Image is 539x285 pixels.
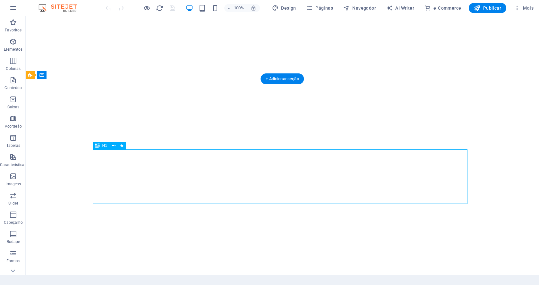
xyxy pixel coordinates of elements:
[469,3,506,13] button: Publicar
[6,258,20,264] p: Formas
[5,124,22,129] p: Acordeão
[251,5,256,11] i: Ao redimensionar, ajusta automaticamente o nível de zoom para caber no dispositivo escolhido.
[234,4,244,12] h6: 100%
[269,3,299,13] button: Design
[143,4,150,12] button: Clique aqui para sair do modo de visualização e continuar editando
[156,4,163,12] button: reload
[4,220,23,225] p: Cabeçalho
[4,85,22,90] p: Conteúdo
[384,3,417,13] button: AI Writer
[386,5,414,11] span: AI Writer
[306,5,333,11] span: Páginas
[272,5,296,11] span: Design
[5,28,21,33] p: Favoritos
[7,239,20,244] p: Rodapé
[511,3,536,13] button: Mais
[422,3,464,13] button: e-Commerce
[269,3,299,13] div: Design (Ctrl+Alt+Y)
[7,105,20,110] p: Caixas
[102,144,107,147] span: H1
[474,5,501,11] span: Publicar
[341,3,379,13] button: Navegador
[6,66,21,71] p: Colunas
[4,47,22,52] p: Elementos
[514,5,534,11] span: Mais
[8,201,18,206] p: Slider
[224,4,247,12] button: 100%
[304,3,336,13] button: Páginas
[156,4,163,12] i: Recarregar página
[261,73,304,84] div: + Adicionar seção
[5,181,21,187] p: Imagens
[37,4,85,12] img: Editor Logo
[343,5,376,11] span: Navegador
[6,143,20,148] p: Tabelas
[424,5,461,11] span: e-Commerce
